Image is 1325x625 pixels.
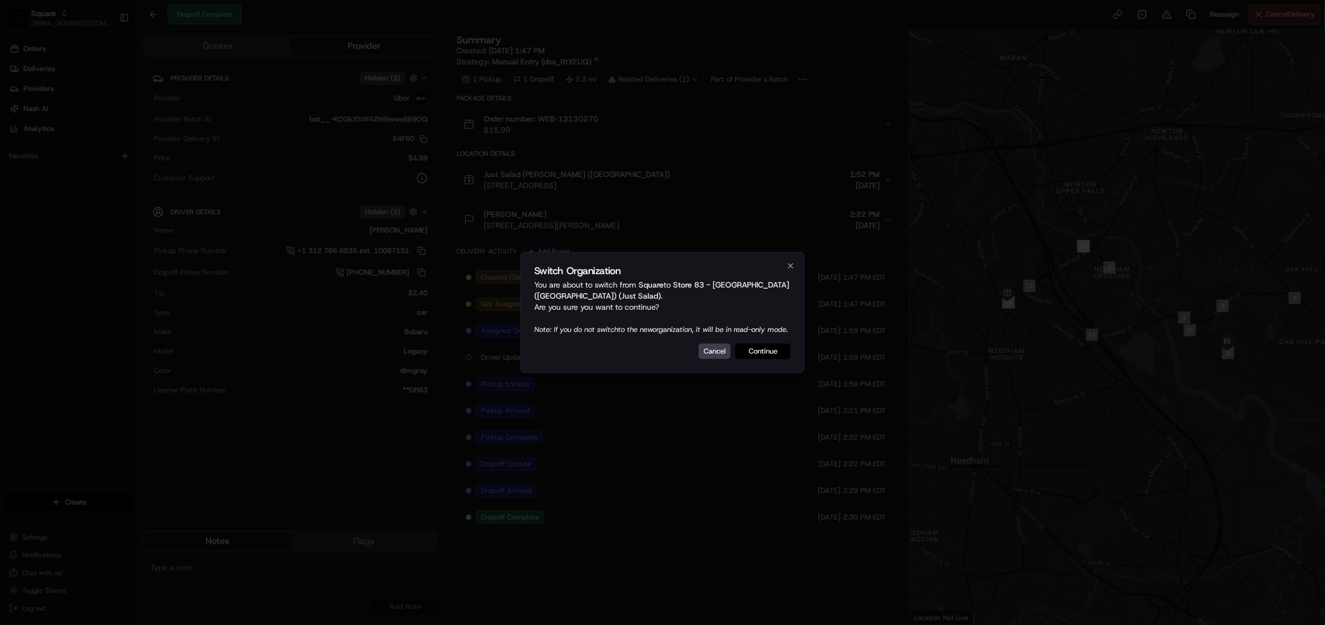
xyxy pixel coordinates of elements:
a: Powered byPylon [78,61,134,69]
h2: Switch Organization [534,266,791,276]
span: Note: If you do not switch to the new organization, it will be in read-only mode. [534,325,788,334]
span: Square [639,280,664,290]
p: You are about to switch from to . Are you sure you want to continue? [534,279,791,335]
span: Pylon [111,61,134,69]
button: Continue [735,344,791,359]
button: Cancel [699,344,731,359]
